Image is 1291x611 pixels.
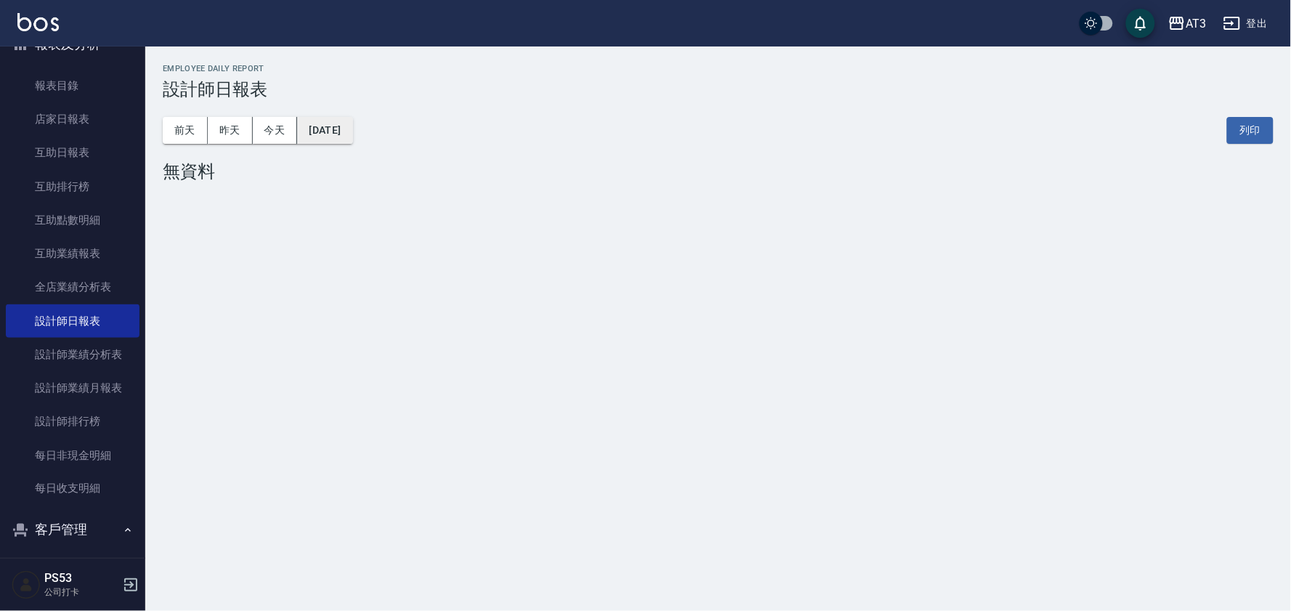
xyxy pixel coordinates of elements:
button: 列印 [1227,117,1274,144]
a: 互助排行榜 [6,170,139,203]
a: 互助點數明細 [6,203,139,237]
a: 客戶列表 [6,555,139,588]
a: 每日非現金明細 [6,439,139,472]
a: 互助業績報表 [6,237,139,270]
button: AT3 [1162,9,1212,39]
h3: 設計師日報表 [163,79,1274,100]
button: 登出 [1218,10,1274,37]
a: 互助日報表 [6,136,139,169]
h2: Employee Daily Report [163,64,1274,73]
a: 全店業績分析表 [6,270,139,304]
button: [DATE] [297,117,352,144]
div: AT3 [1186,15,1206,33]
a: 報表目錄 [6,69,139,102]
h5: PS53 [44,571,118,586]
button: 客戶管理 [6,511,139,549]
button: 昨天 [208,117,253,144]
div: 無資料 [163,161,1274,182]
a: 每日收支明細 [6,472,139,506]
button: 今天 [253,117,298,144]
a: 設計師業績月報表 [6,371,139,405]
button: 前天 [163,117,208,144]
img: Logo [17,13,59,31]
a: 設計師業績分析表 [6,338,139,371]
a: 設計師排行榜 [6,405,139,438]
img: Person [12,570,41,599]
button: save [1126,9,1155,38]
a: 店家日報表 [6,102,139,136]
p: 公司打卡 [44,586,118,599]
a: 設計師日報表 [6,304,139,338]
